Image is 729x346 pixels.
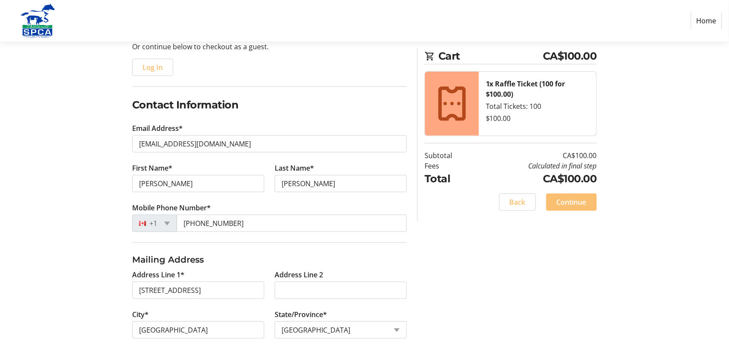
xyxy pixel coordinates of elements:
div: Total Tickets: 100 [486,101,590,111]
button: Log In [132,59,173,76]
h2: Contact Information [132,97,407,113]
td: CA$100.00 [474,150,597,161]
label: Mobile Phone Number* [132,203,211,213]
span: Cart [438,48,543,64]
label: Address Line 1* [132,270,184,280]
label: State/Province* [275,309,327,320]
img: Alberta SPCA's Logo [7,3,68,38]
td: Calculated in final step [474,161,597,171]
button: Continue [546,194,597,211]
label: Address Line 2 [275,270,323,280]
p: Or continue below to checkout as a guest. [132,41,407,52]
button: Back [499,194,536,211]
label: Email Address* [132,123,183,133]
label: City* [132,309,149,320]
span: Log In [143,62,163,73]
td: CA$100.00 [474,171,597,187]
input: Address [132,282,264,299]
div: $100.00 [486,113,590,124]
input: (506) 234-5678 [177,215,407,232]
span: Back [510,197,526,207]
td: Total [425,171,474,187]
span: CA$100.00 [543,48,597,64]
span: Continue [557,197,586,207]
td: Subtotal [425,150,474,161]
label: Last Name* [275,163,314,173]
strong: 1x Raffle Ticket (100 for $100.00) [486,79,565,99]
td: Fees [425,161,474,171]
input: City [132,321,264,339]
h3: Mailing Address [132,253,407,266]
label: First Name* [132,163,172,173]
a: Home [691,13,722,29]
